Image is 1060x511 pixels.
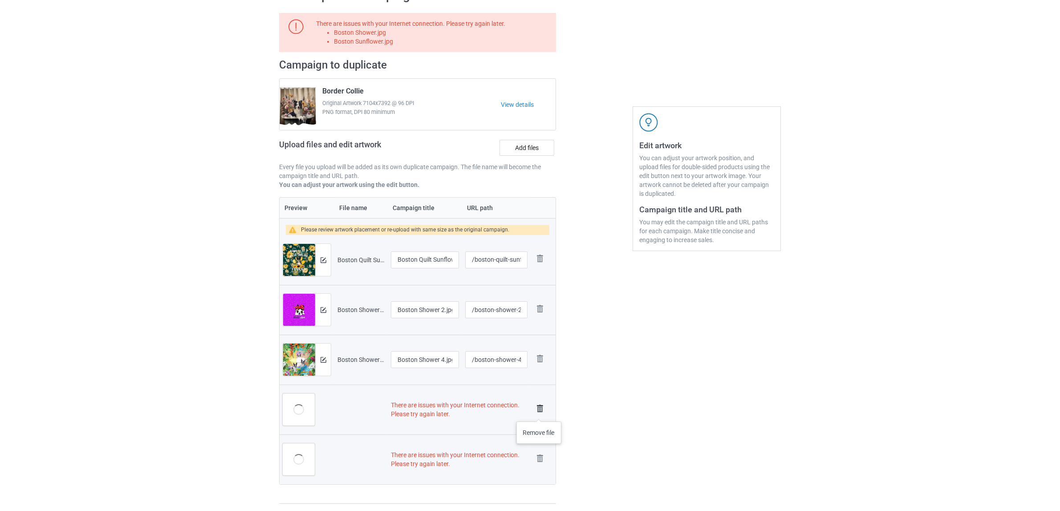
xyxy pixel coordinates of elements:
[388,434,531,484] td: There are issues with your Internet connection. Please try again later.
[289,227,301,233] img: warning
[534,452,546,465] img: svg+xml;base64,PD94bWwgdmVyc2lvbj0iMS4wIiBlbmNvZGluZz0iVVRGLTgiPz4KPHN2ZyB3aWR0aD0iMjhweCIgaGVpZ2...
[279,58,556,72] h2: Campaign to duplicate
[322,108,501,117] span: PNG format, DPI 80 minimum
[534,303,546,315] img: svg+xml;base64,PD94bWwgdmVyc2lvbj0iMS4wIiBlbmNvZGluZz0iVVRGLTgiPz4KPHN2ZyB3aWR0aD0iMjhweCIgaGVpZ2...
[462,198,530,218] th: URL path
[500,140,554,156] label: Add files
[334,37,553,46] li: Boston Sunflower.jpg
[321,307,326,313] img: svg+xml;base64,PD94bWwgdmVyc2lvbj0iMS4wIiBlbmNvZGluZz0iVVRGLTgiPz4KPHN2ZyB3aWR0aD0iMTRweCIgaGVpZ2...
[316,19,553,46] div: There are issues with your Internet connection. Please try again later.
[388,385,531,434] td: There are issues with your Internet connection. Please try again later.
[280,198,334,218] th: Preview
[639,113,658,132] img: svg+xml;base64,PD94bWwgdmVyc2lvbj0iMS4wIiBlbmNvZGluZz0iVVRGLTgiPz4KPHN2ZyB3aWR0aD0iNDJweCIgaGVpZ2...
[321,357,326,363] img: svg+xml;base64,PD94bWwgdmVyc2lvbj0iMS4wIiBlbmNvZGluZz0iVVRGLTgiPz4KPHN2ZyB3aWR0aD0iMTRweCIgaGVpZ2...
[534,353,546,365] img: svg+xml;base64,PD94bWwgdmVyc2lvbj0iMS4wIiBlbmNvZGluZz0iVVRGLTgiPz4KPHN2ZyB3aWR0aD0iMjhweCIgaGVpZ2...
[334,28,553,37] li: Boston Shower.jpg
[388,198,462,218] th: Campaign title
[288,19,304,34] img: svg+xml;base64,PD94bWwgdmVyc2lvbj0iMS4wIiBlbmNvZGluZz0iVVRGLTgiPz4KPHN2ZyB3aWR0aD0iMTlweCIgaGVpZ2...
[337,305,385,314] div: Boston Shower 2.jpg
[279,181,419,188] b: You can adjust your artwork using the edit button.
[321,257,326,263] img: svg+xml;base64,PD94bWwgdmVyc2lvbj0iMS4wIiBlbmNvZGluZz0iVVRGLTgiPz4KPHN2ZyB3aWR0aD0iMTRweCIgaGVpZ2...
[639,204,774,215] h3: Campaign title and URL path
[534,252,546,265] img: svg+xml;base64,PD94bWwgdmVyc2lvbj0iMS4wIiBlbmNvZGluZz0iVVRGLTgiPz4KPHN2ZyB3aWR0aD0iMjhweCIgaGVpZ2...
[337,355,385,364] div: Boston Shower 4.jpg
[322,99,501,108] span: Original Artwork 7104x7392 @ 96 DPI
[639,218,774,244] div: You may edit the campaign title and URL paths for each campaign. Make title concise and engaging ...
[639,140,774,150] h3: Edit artwork
[334,198,388,218] th: File name
[283,244,315,280] img: original.jpg
[337,255,385,264] div: Boston Quilt Sunflower 2.jpg
[283,294,315,327] img: original.jpg
[639,154,774,198] div: You can adjust your artwork position, and upload files for double-sided products using the edit b...
[279,162,556,180] p: Every file you upload will be added as its own duplicate campaign. The file name will become the ...
[534,402,546,415] img: svg+xml;base64,PD94bWwgdmVyc2lvbj0iMS4wIiBlbmNvZGluZz0iVVRGLTgiPz4KPHN2ZyB3aWR0aD0iMjhweCIgaGVpZ2...
[501,100,556,109] a: View details
[301,225,510,235] div: Please review artwork placement or re-upload with same size as the original campaign.
[279,140,445,156] h2: Upload files and edit artwork
[322,87,364,99] span: Border Collie
[283,344,315,377] img: original.jpg
[516,422,561,444] div: Remove file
